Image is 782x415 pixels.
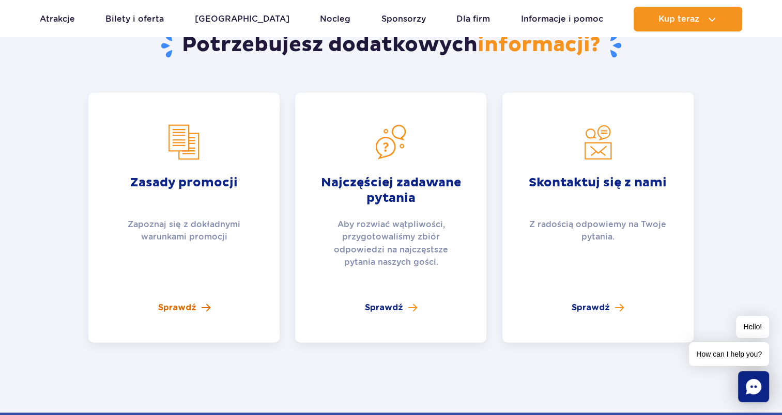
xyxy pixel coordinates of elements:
a: Sprawdź [572,301,624,313]
div: Chat [738,371,769,402]
strong: Najczęściej zadawane pytania [318,175,464,206]
strong: Zasady promocji [111,175,257,206]
a: Nocleg [320,7,350,31]
span: Kup teraz [658,14,699,24]
a: Dla firm [456,7,490,31]
a: Bilety i oferta [105,7,164,31]
a: Sponsorzy [381,7,426,31]
a: Atrakcje [40,7,75,31]
span: How can I help you? [689,342,769,366]
h3: Potrzebujesz dodatkowych [88,32,694,59]
p: Aby rozwiać wątpliwości, przygotowaliśmy zbiór odpowiedzi na najczęstsze pytania naszych gości. [318,218,464,268]
a: [GEOGRAPHIC_DATA] [195,7,289,31]
a: Sprawdź [158,301,210,313]
p: Zapoznaj się z dokładnymi warunkami promocji [111,218,257,243]
span: informacji? [478,32,601,58]
span: Sprawdź [158,301,196,313]
span: Sprawdź [572,301,610,313]
p: Z radością odpowiemy na Twoje pytania. [525,218,671,243]
strong: Skontaktuj się z nami [525,175,671,206]
span: Sprawdź [365,301,403,313]
span: Hello! [736,316,769,338]
a: Informacje i pomoc [521,7,603,31]
button: Kup teraz [634,7,742,31]
a: Sprawdź [365,301,417,313]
